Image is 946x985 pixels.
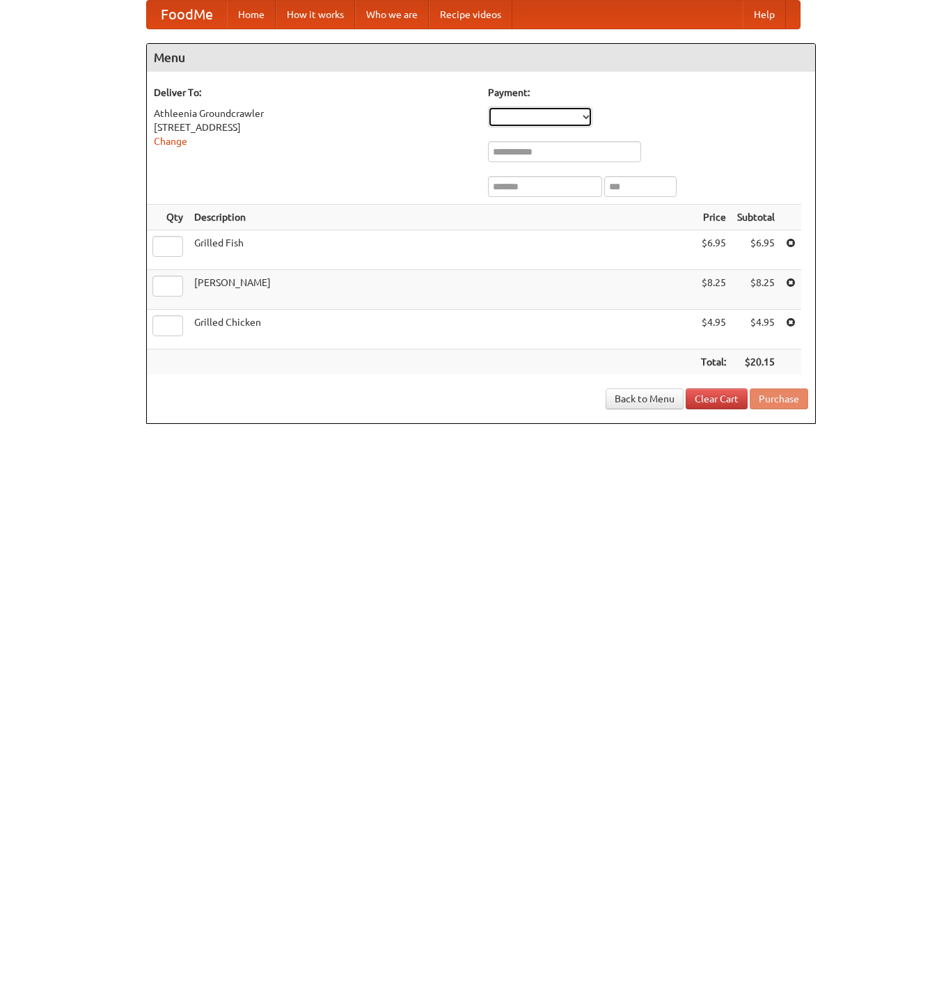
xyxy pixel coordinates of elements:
th: Description [189,205,695,230]
a: Change [154,136,187,147]
td: [PERSON_NAME] [189,270,695,310]
a: How it works [276,1,355,29]
a: FoodMe [147,1,227,29]
a: Back to Menu [606,388,684,409]
td: $8.25 [732,270,780,310]
div: [STREET_ADDRESS] [154,120,474,134]
th: Total: [695,349,732,375]
td: $6.95 [732,230,780,270]
td: Grilled Chicken [189,310,695,349]
a: Clear Cart [686,388,748,409]
td: $4.95 [695,310,732,349]
th: $20.15 [732,349,780,375]
a: Home [227,1,276,29]
button: Purchase [750,388,808,409]
a: Who we are [355,1,429,29]
th: Price [695,205,732,230]
a: Recipe videos [429,1,512,29]
td: Grilled Fish [189,230,695,270]
th: Subtotal [732,205,780,230]
td: $4.95 [732,310,780,349]
td: $8.25 [695,270,732,310]
a: Help [743,1,786,29]
h4: Menu [147,44,815,72]
div: Athleenia Groundcrawler [154,107,474,120]
h5: Payment: [488,86,808,100]
th: Qty [147,205,189,230]
h5: Deliver To: [154,86,474,100]
td: $6.95 [695,230,732,270]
